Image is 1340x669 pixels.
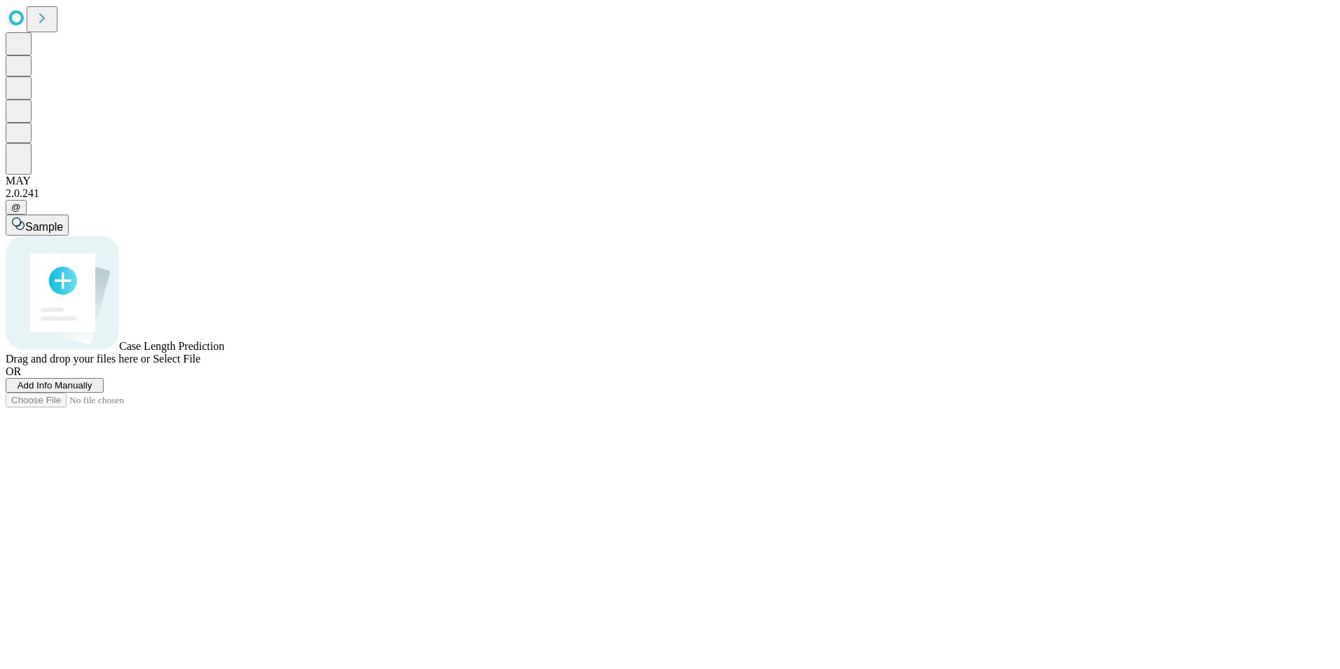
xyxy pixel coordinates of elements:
div: MAY [6,175,1334,187]
span: Drag and drop your files here or [6,353,150,365]
span: @ [11,202,21,212]
div: 2.0.241 [6,187,1334,200]
span: Select File [153,353,200,365]
span: Sample [25,221,63,233]
span: Case Length Prediction [119,340,224,352]
span: OR [6,365,21,377]
button: @ [6,200,27,215]
button: Sample [6,215,69,236]
span: Add Info Manually [18,380,93,391]
button: Add Info Manually [6,378,104,393]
